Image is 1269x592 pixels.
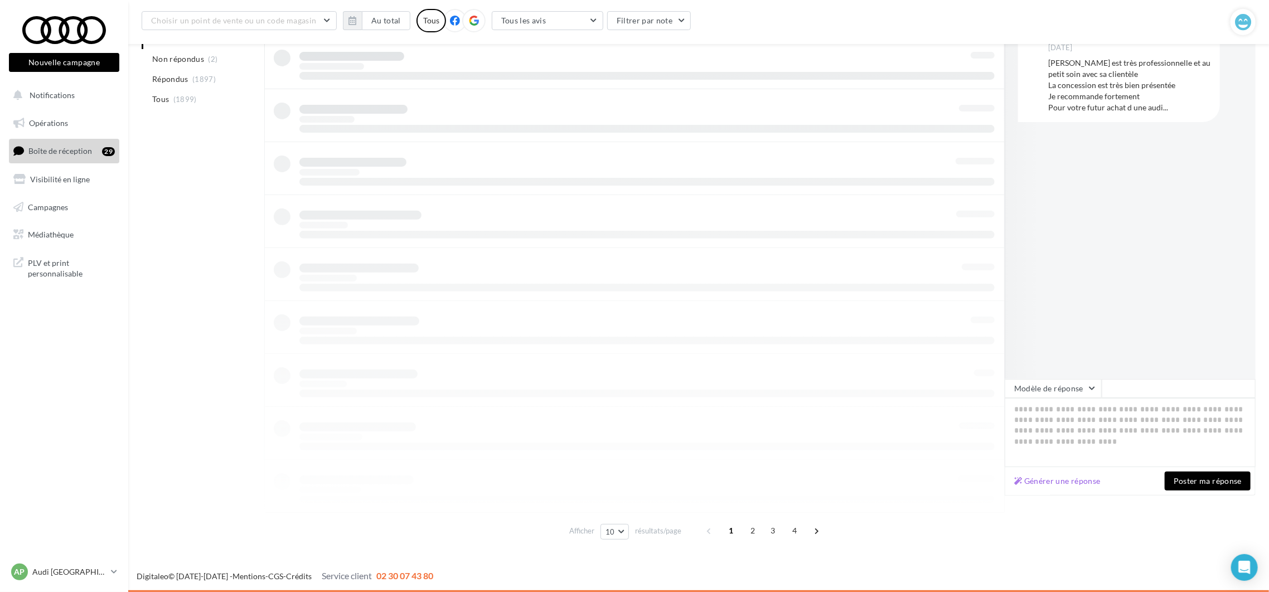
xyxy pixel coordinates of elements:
span: © [DATE]-[DATE] - - - [137,571,433,581]
a: CGS [268,571,283,581]
span: (1897) [192,75,216,84]
a: Crédits [286,571,312,581]
a: Digitaleo [137,571,168,581]
a: PLV et print personnalisable [7,251,122,284]
span: Boîte de réception [28,146,92,156]
span: résultats/page [635,526,681,536]
a: Campagnes [7,196,122,219]
a: Opérations [7,111,122,135]
span: 02 30 07 43 80 [376,570,433,581]
button: Modèle de réponse [1005,379,1102,398]
button: Nouvelle campagne [9,53,119,72]
button: 10 [600,524,629,540]
span: Visibilité en ligne [30,174,90,184]
div: [PERSON_NAME] est très professionnelle et au petit soin avec sa clientèle La concession est très ... [1048,57,1211,113]
button: Au total [362,11,410,30]
span: Tous les avis [501,16,546,25]
button: Au total [343,11,410,30]
span: [DATE] [1048,43,1073,53]
span: (2) [209,55,218,64]
div: 29 [102,147,115,156]
a: Visibilité en ligne [7,168,122,191]
a: Mentions [233,571,265,581]
span: (1899) [173,95,197,104]
span: 2 [744,522,762,540]
button: Tous les avis [492,11,603,30]
span: AP [14,566,25,578]
button: Notifications [7,84,117,107]
span: Non répondus [152,54,204,65]
button: Choisir un point de vente ou un code magasin [142,11,337,30]
span: Service client [322,570,372,581]
p: Audi [GEOGRAPHIC_DATA] 16 [32,566,106,578]
span: Choisir un point de vente ou un code magasin [151,16,316,25]
div: Tous [416,9,446,32]
span: Notifications [30,90,75,100]
span: Campagnes [28,202,68,211]
span: 4 [786,522,804,540]
a: Boîte de réception29 [7,139,122,163]
button: Poster ma réponse [1165,472,1251,491]
button: Filtrer par note [607,11,691,30]
span: 3 [764,522,782,540]
span: Afficher [569,526,594,536]
span: 1 [723,522,740,540]
button: Générer une réponse [1010,474,1105,488]
span: Médiathèque [28,230,74,239]
a: AP Audi [GEOGRAPHIC_DATA] 16 [9,561,119,583]
span: Opérations [29,118,68,128]
span: Tous [152,94,169,105]
span: 10 [606,527,615,536]
a: Médiathèque [7,223,122,246]
div: Open Intercom Messenger [1231,554,1258,581]
span: PLV et print personnalisable [28,255,115,279]
span: Répondus [152,74,188,85]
